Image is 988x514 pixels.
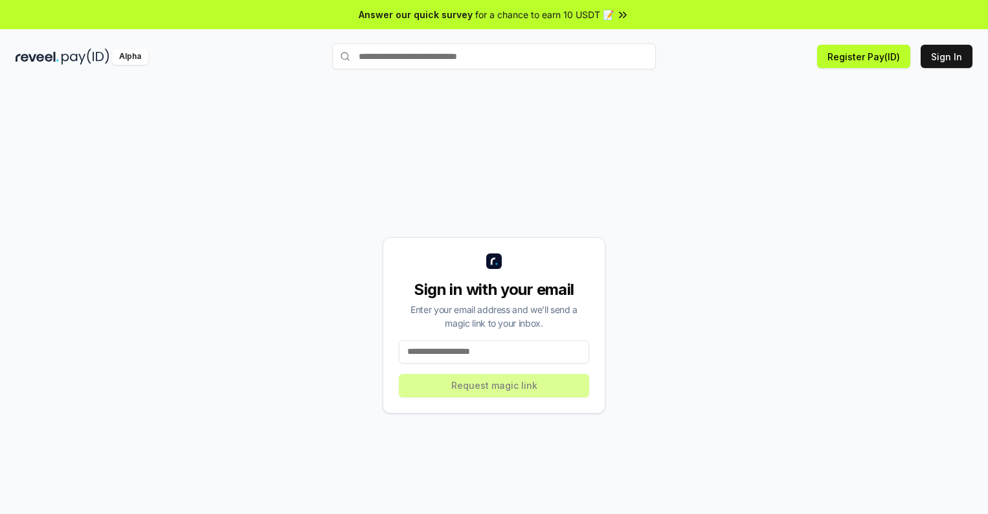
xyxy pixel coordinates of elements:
span: for a chance to earn 10 USDT 📝 [475,8,614,21]
button: Register Pay(ID) [817,45,910,68]
img: pay_id [62,49,109,65]
div: Alpha [112,49,148,65]
span: Answer our quick survey [359,8,473,21]
button: Sign In [921,45,972,68]
div: Enter your email address and we’ll send a magic link to your inbox. [399,303,589,330]
div: Sign in with your email [399,279,589,300]
img: logo_small [486,253,502,269]
img: reveel_dark [16,49,59,65]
